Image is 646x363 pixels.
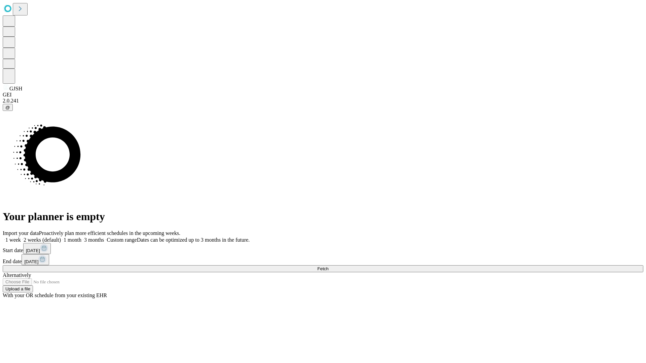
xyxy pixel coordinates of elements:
span: Custom range [107,237,137,243]
button: Fetch [3,265,643,272]
span: 1 week [5,237,21,243]
div: GEI [3,92,643,98]
div: Start date [3,243,643,254]
button: [DATE] [22,254,49,265]
span: 3 months [84,237,104,243]
span: Dates can be optimized up to 3 months in the future. [137,237,250,243]
div: 2.0.241 [3,98,643,104]
span: Import your data [3,230,39,236]
div: End date [3,254,643,265]
span: [DATE] [26,248,40,253]
button: @ [3,104,13,111]
span: Fetch [317,266,328,271]
span: @ [5,105,10,110]
span: 1 month [64,237,81,243]
span: Proactively plan more efficient schedules in the upcoming weeks. [39,230,180,236]
span: With your OR schedule from your existing EHR [3,292,107,298]
span: [DATE] [24,259,38,264]
span: 2 weeks (default) [24,237,61,243]
span: GJSH [9,86,22,91]
h1: Your planner is empty [3,210,643,223]
button: Upload a file [3,285,33,292]
span: Alternatively [3,272,31,278]
button: [DATE] [23,243,51,254]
